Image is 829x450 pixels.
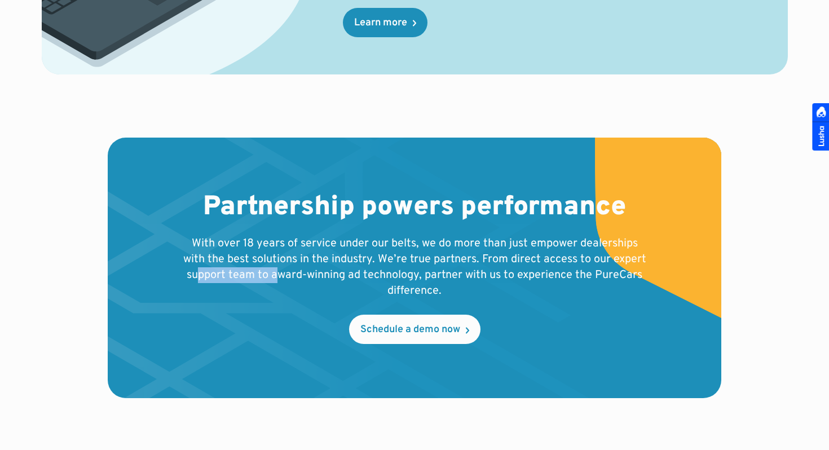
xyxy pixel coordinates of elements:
a: Learn more [343,8,427,37]
h2: Partnership powers performance [203,192,626,224]
div: Schedule a demo now [360,325,460,335]
div: Learn more [354,18,407,28]
p: With over 18 years of service under our belts, we do more than just empower dealerships with the ... [180,236,649,299]
a: Schedule a demo now [349,315,480,344]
